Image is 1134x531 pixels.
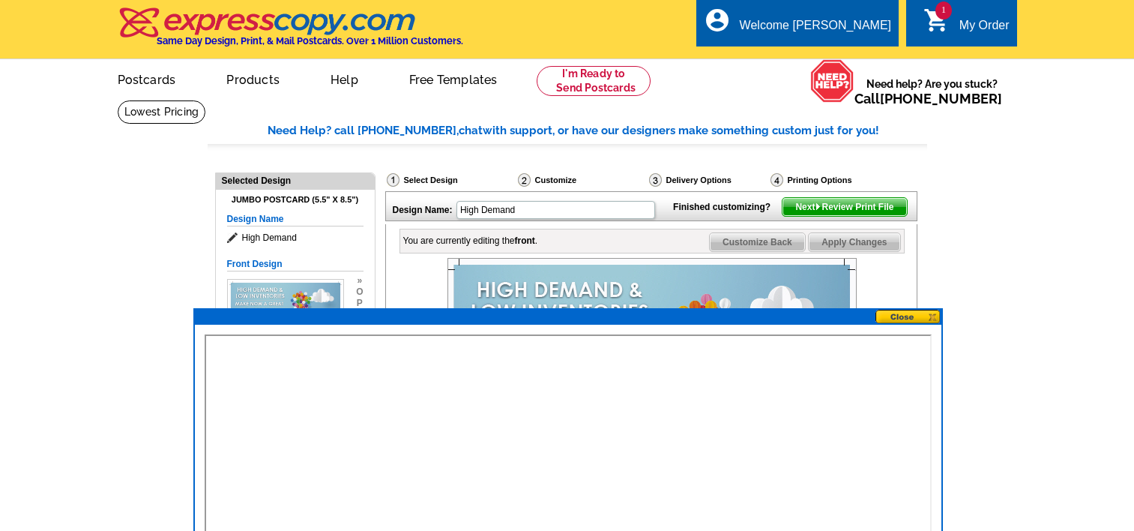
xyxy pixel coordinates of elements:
[447,258,857,531] img: Z18892915_00001_1.jpg
[782,198,906,216] span: Next Review Print File
[923,7,950,34] i: shopping_cart
[94,61,200,96] a: Postcards
[740,19,891,40] div: Welcome [PERSON_NAME]
[385,172,516,191] div: Select Design
[854,91,1002,106] span: Call
[935,1,952,19] span: 1
[157,35,463,46] h4: Same Day Design, Print, & Mail Postcards. Over 1 Million Customers.
[810,59,854,103] img: help
[227,279,344,358] img: Z18892915_00001_1.jpg
[356,275,363,286] span: »
[268,122,927,139] div: Need Help? call [PHONE_NUMBER], with support, or have our designers make something custom just fo...
[673,202,779,212] strong: Finished customizing?
[515,235,535,246] b: front
[815,203,821,210] img: button-next-arrow-white.png
[216,173,375,187] div: Selected Design
[356,286,363,298] span: o
[118,18,463,46] a: Same Day Design, Print, & Mail Postcards. Over 1 Million Customers.
[227,195,364,205] h4: Jumbo Postcard (5.5" x 8.5")
[649,173,662,187] img: Delivery Options
[387,173,399,187] img: Select Design
[809,233,899,251] span: Apply Changes
[854,76,1010,106] span: Need help? Are you stuck?
[393,205,453,215] strong: Design Name:
[770,173,783,187] img: Printing Options & Summary
[959,19,1010,40] div: My Order
[769,172,902,191] div: Printing Options
[459,124,483,137] span: chat
[385,61,522,96] a: Free Templates
[704,7,731,34] i: account_circle
[518,173,531,187] img: Customize
[227,230,364,245] span: High Demand
[356,298,363,309] span: p
[227,212,364,226] h5: Design Name
[710,233,805,251] span: Customize Back
[227,257,364,271] h5: Front Design
[307,61,382,96] a: Help
[648,172,769,191] div: Delivery Options
[403,234,538,247] div: You are currently editing the .
[516,172,648,191] div: Customize
[923,16,1010,35] a: 1 shopping_cart My Order
[923,484,1134,531] iframe: LiveChat chat widget
[202,61,304,96] a: Products
[880,91,1002,106] a: [PHONE_NUMBER]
